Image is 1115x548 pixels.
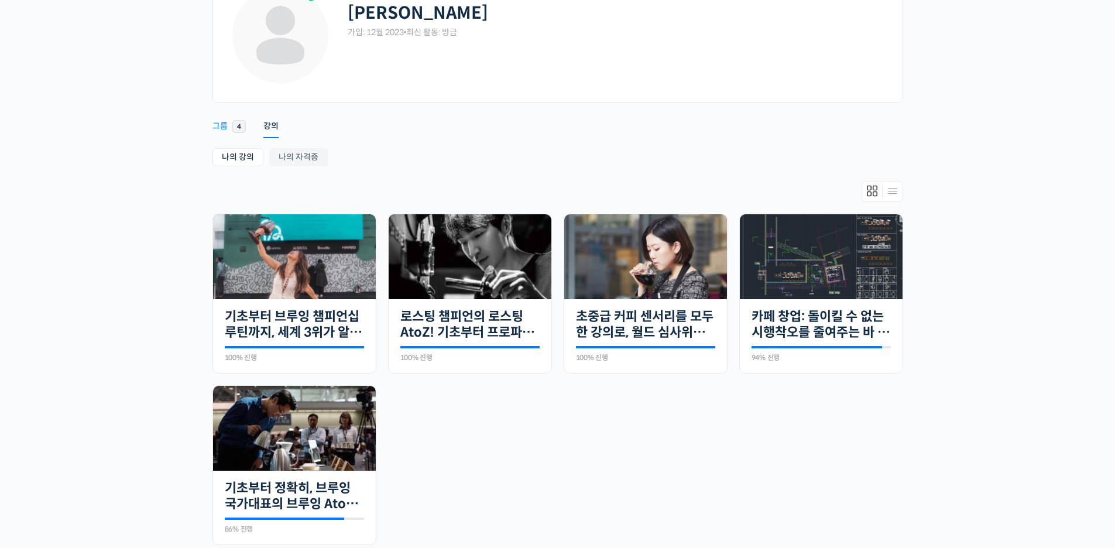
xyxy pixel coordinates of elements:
div: 100% 진행 [576,354,715,361]
div: 94% 진행 [752,354,891,361]
a: 로스팅 챔피언의 로스팅 AtoZ! 기초부터 프로파일 설계까지 [400,309,540,341]
a: 나의 강의 [212,148,263,166]
h2: [PERSON_NAME] [348,3,488,23]
a: 나의 자격증 [269,148,328,166]
div: 100% 진행 [400,354,540,361]
a: 홈 [4,371,77,400]
nav: Primary menu [212,106,903,135]
a: 강의 [263,106,279,135]
div: 86% 진행 [225,526,364,533]
span: 홈 [37,389,44,398]
a: 설정 [151,371,225,400]
a: 대화 [77,371,151,400]
a: 기초부터 정확히, 브루잉 국가대표의 브루잉 AtoZ 클래스 [225,480,364,512]
div: 가입: 12월 2023 최신 활동: 방금 [348,27,885,38]
span: • [404,27,407,37]
span: 4 [232,120,246,133]
div: 강의 [263,121,279,138]
div: Members directory secondary navigation [862,181,903,202]
nav: Sub Menu [212,148,903,169]
span: 대화 [107,389,121,399]
a: 카페 창업: 돌이킬 수 없는 시행착오를 줄여주는 바 설계 노하우 [752,309,891,341]
span: 설정 [181,389,195,398]
a: 기초부터 브루잉 챔피언십 루틴까지, 세계 3위가 알려주는 핸드드립의 모든 것 [225,309,364,341]
div: 100% 진행 [225,354,364,361]
div: 그룹 [212,121,228,138]
a: 그룹 4 [212,106,246,136]
a: 초중급 커피 센서리를 모두 한 강의로, 월드 심사위원의 센서리 클래스 [576,309,715,341]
